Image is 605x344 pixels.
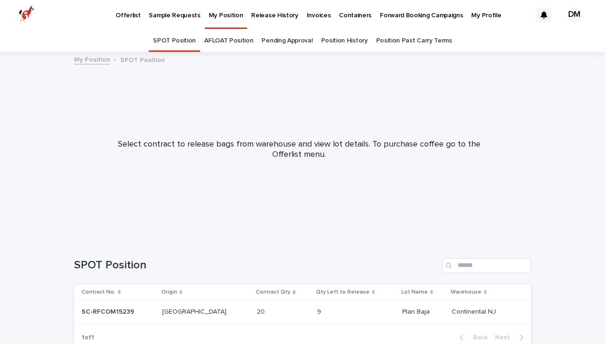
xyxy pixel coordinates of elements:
[452,306,498,316] p: Continental NJ
[491,333,531,342] button: Next
[256,287,290,297] p: Contract Qty
[567,7,582,22] div: DM
[321,30,368,52] a: Position History
[82,306,136,316] p: SC-RFCOM15239
[402,306,432,316] p: Plan Baja
[376,30,452,52] a: Position Past Carry Terms
[74,301,531,324] tr: SC-RFCOM15239SC-RFCOM15239 [GEOGRAPHIC_DATA][GEOGRAPHIC_DATA] 2020 99 Plan BajaPlan Baja Continen...
[316,287,370,297] p: Qty Left to Release
[120,54,165,64] p: SPOT Position
[401,287,428,297] p: Lot Name
[495,334,516,341] span: Next
[452,333,491,342] button: Back
[74,259,439,272] h1: SPOT Position
[451,287,481,297] p: Warehouse
[204,30,253,52] a: AFLOAT Position
[317,306,323,316] p: 9
[257,306,267,316] p: 20
[162,306,228,316] p: [GEOGRAPHIC_DATA]
[19,6,34,24] img: zttTXibQQrCfv9chImQE
[113,140,486,160] p: Select contract to release bags from warehouse and view lot details. To purchase coffee go to the...
[261,30,312,52] a: Pending Approval
[153,30,196,52] a: SPOT Position
[467,334,488,341] span: Back
[161,287,177,297] p: Origin
[74,54,110,64] a: My Position
[442,258,531,273] input: Search
[82,287,116,297] p: Contract No.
